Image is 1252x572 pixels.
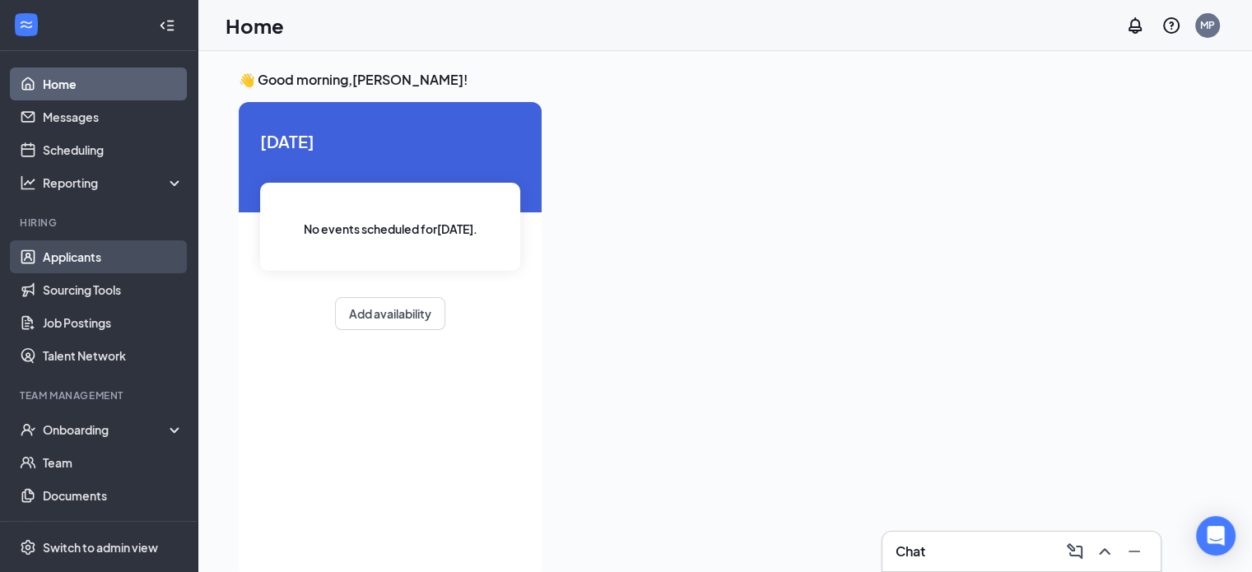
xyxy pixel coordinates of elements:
span: No events scheduled for [DATE] . [304,220,477,238]
a: Documents [43,479,184,512]
button: ChevronUp [1091,538,1118,565]
a: Scheduling [43,133,184,166]
a: Job Postings [43,306,184,339]
svg: Collapse [159,17,175,34]
svg: ChevronUp [1095,542,1115,561]
a: Sourcing Tools [43,273,184,306]
h3: 👋 Good morning, [PERSON_NAME] ! [239,71,1211,89]
svg: Analysis [20,174,36,191]
svg: Settings [20,539,36,556]
a: Team [43,446,184,479]
div: Open Intercom Messenger [1196,516,1236,556]
svg: WorkstreamLogo [18,16,35,33]
h3: Chat [896,542,925,560]
a: Applicants [43,240,184,273]
button: ComposeMessage [1062,538,1088,565]
svg: Notifications [1125,16,1145,35]
button: Add availability [335,297,445,330]
div: Switch to admin view [43,539,158,556]
svg: QuestionInfo [1161,16,1181,35]
svg: Minimize [1124,542,1144,561]
div: Reporting [43,174,184,191]
div: MP [1200,18,1215,32]
svg: UserCheck [20,421,36,438]
span: [DATE] [260,128,520,154]
a: Messages [43,100,184,133]
div: Onboarding [43,421,170,438]
a: Surveys [43,512,184,545]
a: Home [43,67,184,100]
div: Team Management [20,388,180,402]
h1: Home [226,12,284,40]
div: Hiring [20,216,180,230]
a: Talent Network [43,339,184,372]
svg: ComposeMessage [1065,542,1085,561]
button: Minimize [1121,538,1147,565]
